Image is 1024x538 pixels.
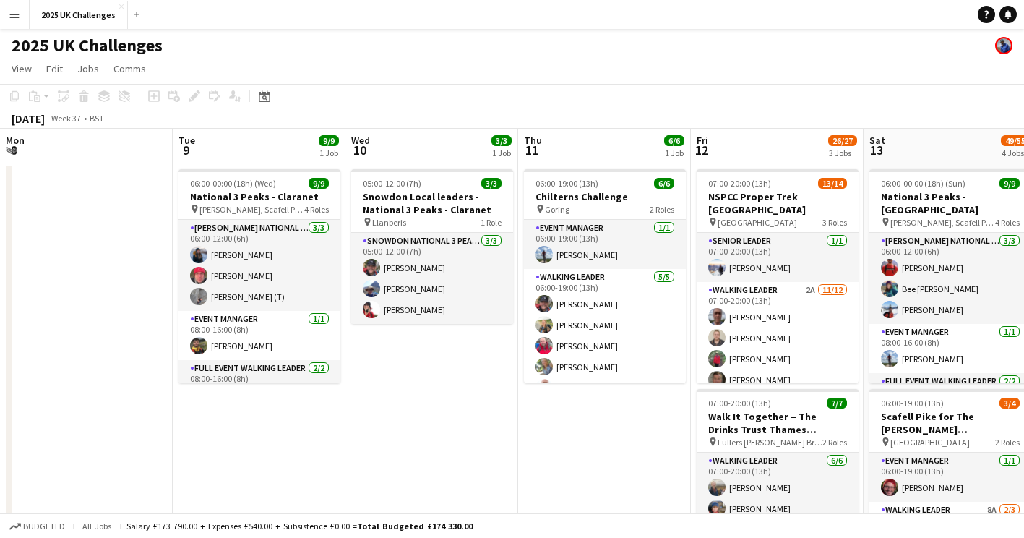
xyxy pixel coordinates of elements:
a: Edit [40,59,69,78]
span: Sat [869,134,885,147]
h3: Snowdon Local leaders - National 3 Peaks - Claranet [351,190,513,216]
app-card-role: Full Event Walking Leader2/208:00-16:00 (8h) [178,360,340,430]
span: 9 [176,142,195,158]
span: 26/27 [828,135,857,146]
div: BST [90,113,104,124]
span: Fri [697,134,708,147]
span: 3/4 [999,398,1020,409]
app-user-avatar: Andy Baker [995,37,1012,54]
span: 4 Roles [995,217,1020,228]
span: 05:00-12:00 (7h) [363,178,421,189]
span: Wed [351,134,370,147]
span: Edit [46,62,63,75]
span: 11 [522,142,542,158]
div: 1 Job [665,148,684,158]
app-card-role: Event Manager1/108:00-16:00 (8h)[PERSON_NAME] [178,311,340,360]
span: All jobs [79,521,114,531]
h3: NSPCC Proper Trek [GEOGRAPHIC_DATA] [697,190,859,216]
span: 3/3 [491,135,512,146]
app-job-card: 05:00-12:00 (7h)3/3Snowdon Local leaders - National 3 Peaks - Claranet Llanberis1 RoleSnowdon Nat... [351,169,513,324]
div: 1 Job [492,148,511,158]
span: 10 [349,142,370,158]
app-job-card: 06:00-19:00 (13h)6/6Chilterns Challenge Goring2 RolesEvent Manager1/106:00-19:00 (13h)[PERSON_NAM... [524,169,686,383]
h3: Chilterns Challenge [524,190,686,203]
span: 06:00-00:00 (18h) (Wed) [190,178,276,189]
span: 7/7 [827,398,847,409]
app-card-role: Senior Leader1/107:00-20:00 (13h)[PERSON_NAME] [697,233,859,282]
span: [PERSON_NAME], Scafell Pike and Snowdon [890,217,995,228]
span: Comms [113,62,146,75]
a: Comms [108,59,152,78]
span: Total Budgeted £174 330.00 [357,521,473,531]
span: 07:00-20:00 (13h) [708,178,771,189]
span: 6/6 [654,178,674,189]
span: 1 Role [481,217,502,228]
h3: National 3 Peaks - Claranet [178,190,340,203]
span: View [12,62,32,75]
span: 12 [694,142,708,158]
span: 8 [4,142,25,158]
span: [PERSON_NAME], Scafell Pike and Snowdon [199,204,304,215]
span: Mon [6,134,25,147]
button: 2025 UK Challenges [30,1,128,29]
span: 2 Roles [650,204,674,215]
span: [GEOGRAPHIC_DATA] [890,437,970,448]
app-job-card: 06:00-00:00 (18h) (Wed)9/9National 3 Peaks - Claranet [PERSON_NAME], Scafell Pike and Snowdon4 Ro... [178,169,340,383]
span: 13/14 [818,178,847,189]
h1: 2025 UK Challenges [12,35,163,56]
span: 6/6 [664,135,684,146]
span: [GEOGRAPHIC_DATA] [718,217,797,228]
span: 9/9 [309,178,329,189]
div: 1 Job [319,148,338,158]
span: 06:00-19:00 (13h) [535,178,598,189]
button: Budgeted [7,518,67,534]
span: 2 Roles [822,437,847,448]
span: Fullers [PERSON_NAME] Brewery, [GEOGRAPHIC_DATA] [718,437,822,448]
app-card-role: Walking Leader5/506:00-19:00 (13h)[PERSON_NAME][PERSON_NAME][PERSON_NAME][PERSON_NAME][PERSON_NAME] [524,269,686,402]
span: 07:00-20:00 (13h) [708,398,771,409]
span: 3 Roles [822,217,847,228]
app-job-card: 07:00-20:00 (13h)13/14NSPCC Proper Trek [GEOGRAPHIC_DATA] [GEOGRAPHIC_DATA]3 RolesSenior Leader1/... [697,169,859,383]
span: Week 37 [48,113,84,124]
app-card-role: Event Manager1/106:00-19:00 (13h)[PERSON_NAME] [524,220,686,269]
span: 2 Roles [995,437,1020,448]
span: 06:00-19:00 (13h) [881,398,944,409]
a: View [6,59,38,78]
span: Jobs [77,62,99,75]
span: 4 Roles [304,204,329,215]
span: 9/9 [319,135,339,146]
span: 13 [867,142,885,158]
div: [DATE] [12,111,45,126]
span: 06:00-00:00 (18h) (Sun) [881,178,965,189]
span: 9/9 [999,178,1020,189]
span: 3/3 [481,178,502,189]
span: Thu [524,134,542,147]
app-card-role: [PERSON_NAME] National 3 Peaks Walking Leader3/306:00-12:00 (6h)[PERSON_NAME][PERSON_NAME][PERSON... [178,220,340,311]
span: Budgeted [23,521,65,531]
a: Jobs [72,59,105,78]
span: Llanberis [372,217,406,228]
span: Goring [545,204,569,215]
div: Salary £173 790.00 + Expenses £540.00 + Subsistence £0.00 = [126,521,473,531]
app-card-role: Snowdon National 3 Peaks Walking Leader3/305:00-12:00 (7h)[PERSON_NAME][PERSON_NAME][PERSON_NAME] [351,233,513,324]
h3: Walk It Together – The Drinks Trust Thames Footpath Challenge [697,410,859,436]
span: Tue [178,134,195,147]
div: 3 Jobs [829,148,856,158]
